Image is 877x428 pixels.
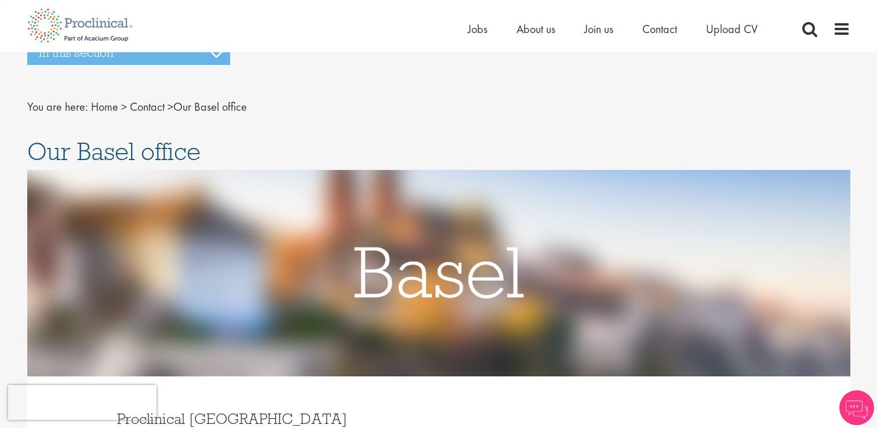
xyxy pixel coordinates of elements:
h3: In this section [27,41,230,65]
span: > [121,99,127,114]
a: About us [516,21,555,37]
a: Jobs [468,21,487,37]
span: Our Basel office [91,99,247,114]
span: You are here: [27,99,88,114]
iframe: reCAPTCHA [8,385,157,420]
h3: Proclinical [GEOGRAPHIC_DATA] [117,411,430,426]
a: Join us [584,21,613,37]
a: breadcrumb link to Contact [130,99,165,114]
img: Chatbot [839,390,874,425]
a: Upload CV [706,21,758,37]
a: Contact [642,21,677,37]
span: > [168,99,173,114]
span: Our Basel office [27,136,201,167]
a: breadcrumb link to Home [91,99,118,114]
